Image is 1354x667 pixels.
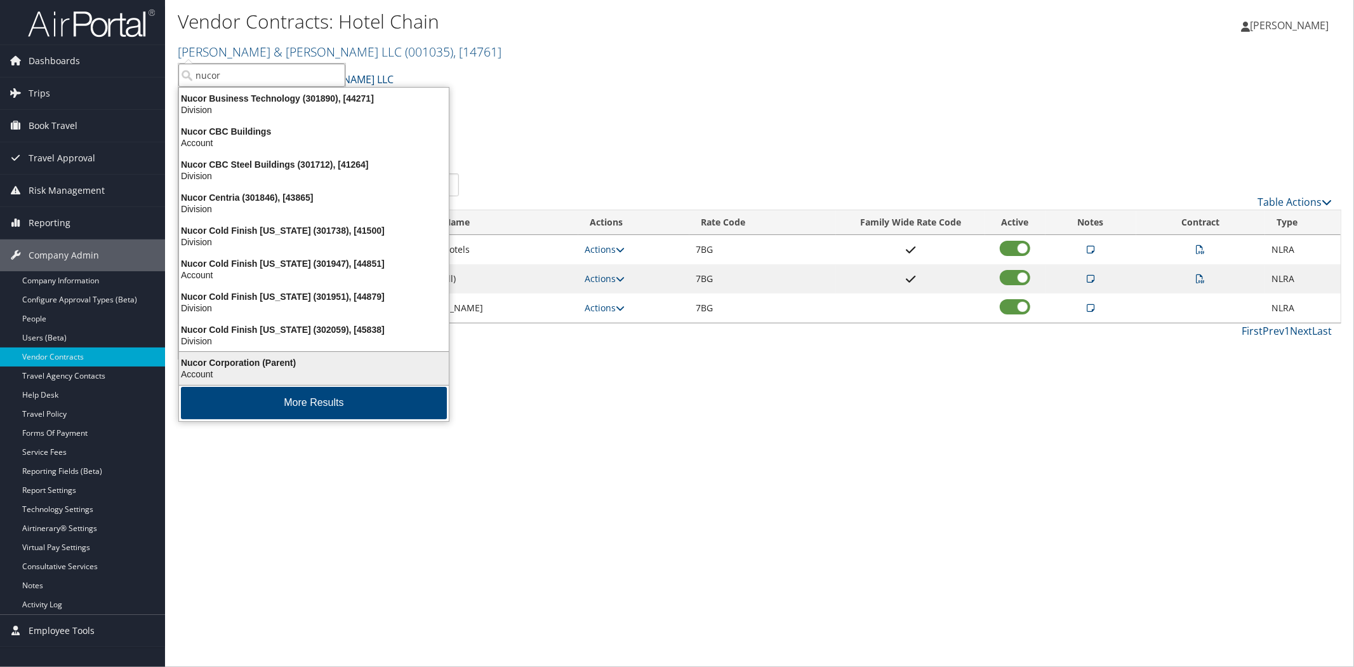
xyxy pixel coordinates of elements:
[1241,6,1341,44] a: [PERSON_NAME]
[1265,264,1341,293] td: NLRA
[1265,210,1341,235] th: Type: activate to sort column ascending
[1242,324,1263,338] a: First
[171,302,456,314] div: Division
[178,43,501,60] a: [PERSON_NAME] & [PERSON_NAME] LLC
[406,264,578,293] td: Hilton (All)
[1265,235,1341,264] td: NLRA
[178,64,345,87] input: Search Accounts
[689,264,836,293] td: 7BG
[171,335,456,347] div: Division
[1312,324,1332,338] a: Last
[178,8,953,35] h1: Vendor Contracts: Hotel Chain
[171,104,456,116] div: Division
[171,269,456,281] div: Account
[405,43,453,60] span: ( 001035 )
[689,235,836,264] td: 7BG
[1045,210,1136,235] th: Notes: activate to sort column ascending
[29,142,95,174] span: Travel Approval
[406,293,578,323] td: [PERSON_NAME]
[1250,18,1329,32] span: [PERSON_NAME]
[1087,245,1094,254] i: Rates tested in TP+ Sep 2025; 5% off BAR for nightly and weekly rates 0% on monthly rates
[29,615,95,647] span: Employee Tools
[29,45,80,77] span: Dashboards
[171,93,456,104] div: Nucor Business Technology (301890), [44271]
[985,210,1045,235] th: Active: activate to sort column ascending
[1290,324,1312,338] a: Next
[171,368,456,380] div: Account
[171,291,456,302] div: Nucor Cold Finish [US_STATE] (301951), [44879]
[1258,195,1332,209] a: Table Actions
[1263,324,1284,338] a: Prev
[171,203,456,215] div: Division
[578,210,690,235] th: Actions
[585,273,625,285] a: Actions
[171,258,456,269] div: Nucor Cold Finish [US_STATE] (301947), [44851]
[29,175,105,206] span: Risk Management
[406,235,578,264] td: Choice Hotels
[29,110,77,142] span: Book Travel
[171,170,456,182] div: Division
[29,77,50,109] span: Trips
[171,236,456,248] div: Division
[585,302,625,314] a: Actions
[689,210,836,235] th: Rate Code: activate to sort column ascending
[1087,274,1094,283] i: Rates tested in TP+ Sep 2025; 10% off BAR Chainwide TP+ Code is G7BG
[406,210,578,235] th: Hotel Name: activate to sort column ascending
[28,8,155,38] img: airportal-logo.png
[171,137,456,149] div: Account
[171,225,456,236] div: Nucor Cold Finish [US_STATE] (301738), [41500]
[1087,304,1094,313] i: Rates tested in TP+ Oct 2025; increasing to 15% dynamic disc 10% off BAR
[171,126,456,137] div: Nucor CBC Buildings
[1284,324,1290,338] a: 1
[836,210,985,235] th: Family Wide Rate Code: activate to sort column ascending
[29,239,99,271] span: Company Admin
[178,139,1341,173] div: There are contracts.
[1265,293,1341,323] td: NLRA
[171,324,456,335] div: Nucor Cold Finish [US_STATE] (302059), [45838]
[585,243,625,255] a: Actions
[689,293,836,323] td: 7BG
[171,159,456,170] div: Nucor CBC Steel Buildings (301712), [41264]
[171,192,456,203] div: Nucor Centria (301846), [43865]
[1136,210,1265,235] th: Contract: activate to sort column ascending
[29,207,70,239] span: Reporting
[171,357,456,368] div: Nucor Corporation (Parent)
[181,387,447,419] button: More Results
[453,43,501,60] span: , [ 14761 ]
